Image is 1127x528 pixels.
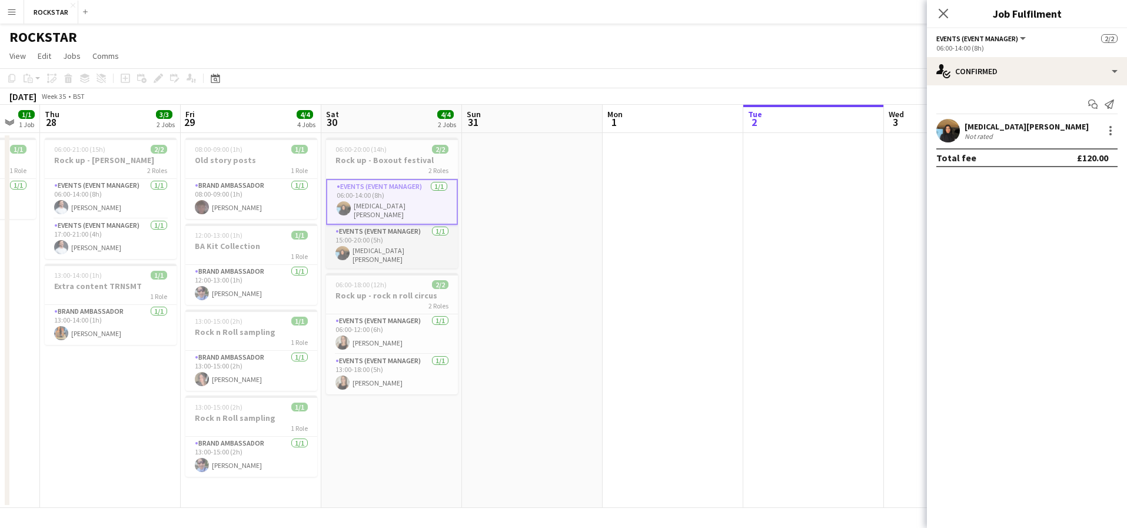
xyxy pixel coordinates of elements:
h3: Old story posts [185,155,317,165]
app-job-card: 06:00-20:00 (14h)2/2Rock up - Boxout festival2 RolesEvents (Event Manager)1/106:00-14:00 (8h)[MED... [326,138,458,268]
a: View [5,48,31,64]
span: 1 Role [291,252,308,261]
span: 1 Role [291,424,308,433]
div: 2 Jobs [157,120,175,129]
app-job-card: 13:00-14:00 (1h)1/1Extra content TRNSMT1 RoleBrand Ambassador1/113:00-14:00 (1h)[PERSON_NAME] [45,264,177,345]
span: 2/2 [151,145,167,154]
span: 12:00-13:00 (1h) [195,231,242,240]
h3: Rock n Roll sampling [185,327,317,337]
div: £120.00 [1077,152,1108,164]
h3: Rock up - Boxout festival [326,155,458,165]
span: 1/1 [151,271,167,280]
span: 3/3 [156,110,172,119]
span: Edit [38,51,51,61]
span: 1/1 [291,145,308,154]
span: 2 Roles [428,301,448,310]
app-card-role: Brand Ambassador1/112:00-13:00 (1h)[PERSON_NAME] [185,265,317,305]
span: Jobs [63,51,81,61]
h3: Job Fulfilment [927,6,1127,21]
app-card-role: Brand Ambassador1/108:00-09:00 (1h)[PERSON_NAME] [185,179,317,219]
app-job-card: 08:00-09:00 (1h)1/1Old story posts1 RoleBrand Ambassador1/108:00-09:00 (1h)[PERSON_NAME] [185,138,317,219]
span: 2 Roles [147,166,167,175]
span: 2/2 [432,280,448,289]
div: 4 Jobs [297,120,315,129]
h3: Rock up - [PERSON_NAME] [45,155,177,165]
span: Week 35 [39,92,68,101]
span: 06:00-21:00 (15h) [54,145,105,154]
app-card-role: Events (Event Manager)1/106:00-12:00 (6h)[PERSON_NAME] [326,314,458,354]
span: 30 [324,115,339,129]
app-card-role: Brand Ambassador1/113:00-15:00 (2h)[PERSON_NAME] [185,437,317,477]
span: Thu [45,109,59,119]
h1: ROCKSTAR [9,28,77,46]
div: Confirmed [927,57,1127,85]
div: Not rated [965,132,995,141]
span: 1 Role [9,166,26,175]
span: 1 Role [291,338,308,347]
span: 31 [465,115,481,129]
a: Jobs [58,48,85,64]
app-job-card: 12:00-13:00 (1h)1/1BA Kit Collection1 RoleBrand Ambassador1/112:00-13:00 (1h)[PERSON_NAME] [185,224,317,305]
a: Edit [33,48,56,64]
div: 06:00-14:00 (8h) [936,44,1118,52]
app-job-card: 13:00-15:00 (2h)1/1Rock n Roll sampling1 RoleBrand Ambassador1/113:00-15:00 (2h)[PERSON_NAME] [185,310,317,391]
span: 29 [184,115,195,129]
span: 1/1 [291,317,308,326]
app-card-role: Brand Ambassador1/113:00-14:00 (1h)[PERSON_NAME] [45,305,177,345]
app-card-role: Events (Event Manager)1/115:00-20:00 (5h)[MEDICAL_DATA][PERSON_NAME] [326,225,458,268]
span: 1/1 [10,145,26,154]
span: 4/4 [297,110,313,119]
h3: Rock n Roll sampling [185,413,317,423]
span: Sat [326,109,339,119]
span: 1/1 [291,403,308,411]
app-job-card: 06:00-21:00 (15h)2/2Rock up - [PERSON_NAME]2 RolesEvents (Event Manager)1/106:00-14:00 (8h)[PERSO... [45,138,177,259]
h3: BA Kit Collection [185,241,317,251]
span: 1 [606,115,623,129]
h3: Rock up - rock n roll circus [326,290,458,301]
span: 2 [746,115,762,129]
span: 13:00-14:00 (1h) [54,271,102,280]
span: 4/4 [437,110,454,119]
span: Mon [607,109,623,119]
span: 1 Role [150,292,167,301]
span: 3 [887,115,904,129]
div: Total fee [936,152,976,164]
span: 2 Roles [428,166,448,175]
span: Wed [889,109,904,119]
app-card-role: Events (Event Manager)1/117:00-21:00 (4h)[PERSON_NAME] [45,219,177,259]
app-job-card: 13:00-15:00 (2h)1/1Rock n Roll sampling1 RoleBrand Ambassador1/113:00-15:00 (2h)[PERSON_NAME] [185,396,317,477]
span: Comms [92,51,119,61]
div: BST [73,92,85,101]
span: 13:00-15:00 (2h) [195,403,242,411]
button: ROCKSTAR [24,1,78,24]
span: 28 [43,115,59,129]
div: [MEDICAL_DATA][PERSON_NAME] [965,121,1089,132]
h3: Extra content TRNSMT [45,281,177,291]
app-job-card: 06:00-18:00 (12h)2/2Rock up - rock n roll circus2 RolesEvents (Event Manager)1/106:00-12:00 (6h)[... [326,273,458,394]
span: 1/1 [18,110,35,119]
span: View [9,51,26,61]
app-card-role: Events (Event Manager)1/113:00-18:00 (5h)[PERSON_NAME] [326,354,458,394]
div: [DATE] [9,91,36,102]
span: 08:00-09:00 (1h) [195,145,242,154]
span: 2/2 [432,145,448,154]
span: 1 Role [291,166,308,175]
span: Sun [467,109,481,119]
app-card-role: Brand Ambassador1/113:00-15:00 (2h)[PERSON_NAME] [185,351,317,391]
span: Events (Event Manager) [936,34,1018,43]
span: Fri [185,109,195,119]
span: 06:00-18:00 (12h) [335,280,387,289]
span: 2/2 [1101,34,1118,43]
div: 1 Job [19,120,34,129]
span: 1/1 [291,231,308,240]
app-card-role: Events (Event Manager)1/106:00-14:00 (8h)[PERSON_NAME] [45,179,177,219]
app-card-role: Events (Event Manager)1/106:00-14:00 (8h)[MEDICAL_DATA][PERSON_NAME] [326,179,458,225]
span: Tue [748,109,762,119]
